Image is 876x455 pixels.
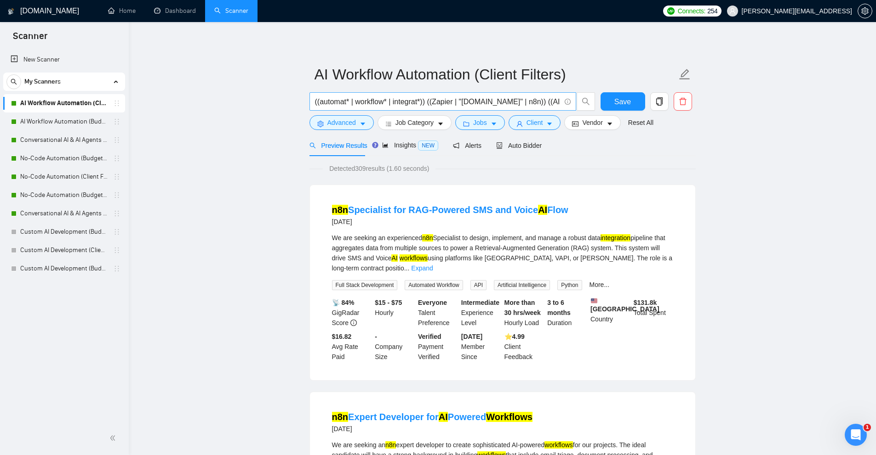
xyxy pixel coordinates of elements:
[20,149,108,168] a: No-Code Automation (Budget Filters)
[332,412,532,422] a: n8nExpert Developer forAIPoweredWorkflows
[527,118,543,128] span: Client
[20,186,108,204] a: No-Code Automation (Budget Filters W4, Aug)
[20,204,108,223] a: Conversational AI & AI Agents (Budget Filters)
[20,131,108,149] a: Conversational AI & AI Agents (Client Filters)
[404,264,410,272] span: ...
[395,118,434,128] span: Job Category
[373,298,416,328] div: Hourly
[845,424,867,446] iframe: Intercom live chat
[109,433,119,443] span: double-left
[470,280,487,290] span: API
[486,412,532,422] mark: Workflows
[546,120,553,127] span: caret-down
[24,73,61,91] span: My Scanners
[113,191,120,199] span: holder
[323,163,435,174] span: Detected 309 results (1.60 seconds)
[667,7,675,15] img: upwork-logo.png
[11,51,118,69] a: New Scanner
[108,7,136,15] a: homeHome
[582,118,602,128] span: Vendor
[113,228,120,236] span: holder
[375,333,377,340] b: -
[707,6,717,16] span: 254
[332,423,532,434] div: [DATE]
[453,142,481,149] span: Alerts
[503,298,546,328] div: Hourly Load
[113,100,120,107] span: holder
[422,234,433,242] mark: n8n
[6,74,21,89] button: search
[463,120,469,127] span: folder
[516,120,523,127] span: user
[385,441,396,449] mark: n8n
[491,120,497,127] span: caret-down
[350,320,357,326] span: info-circle
[601,234,630,242] mark: integration
[113,265,120,272] span: holder
[309,115,374,130] button: settingAdvancedcaret-down
[651,97,668,106] span: copy
[564,115,620,130] button: idcardVendorcaret-down
[453,142,459,149] span: notification
[496,142,503,149] span: robot
[317,120,324,127] span: setting
[858,7,872,15] span: setting
[373,331,416,362] div: Company Size
[864,424,871,431] span: 1
[332,205,568,215] a: n8nSpecialist for RAG-Powered SMS and VoiceAIFlow
[601,92,645,111] button: Save
[20,168,108,186] a: No-Code Automation (Client Filters)
[309,142,316,149] span: search
[545,298,589,328] div: Duration
[411,264,433,272] a: Expand
[330,331,373,362] div: Avg Rate Paid
[590,298,659,313] b: [GEOGRAPHIC_DATA]
[315,63,677,86] input: Scanner name...
[679,68,691,80] span: edit
[439,412,448,422] mark: AI
[332,333,352,340] b: $16.82
[3,73,125,278] li: My Scanners
[674,97,692,106] span: delete
[496,142,542,149] span: Auto Bidder
[330,298,373,328] div: GigRadar Score
[418,140,438,151] span: NEW
[113,136,120,144] span: holder
[385,120,392,127] span: bars
[6,29,55,49] span: Scanner
[504,333,525,340] b: ⭐️ 4.99
[315,96,561,107] input: Search Freelance Jobs...
[572,120,578,127] span: idcard
[858,7,872,15] a: setting
[378,115,452,130] button: barsJob Categorycaret-down
[113,173,120,180] span: holder
[154,7,196,15] a: dashboardDashboard
[3,51,125,69] li: New Scanner
[538,205,547,215] mark: AI
[509,115,561,130] button: userClientcaret-down
[494,280,550,290] span: Artificial Intelligence
[614,96,631,107] span: Save
[309,142,367,149] span: Preview Results
[858,4,872,18] button: setting
[547,299,571,316] b: 3 to 6 months
[455,115,505,130] button: folderJobscaret-down
[113,118,120,125] span: holder
[20,241,108,259] a: Custom AI Development (Client Filters)
[591,298,597,304] img: 🇺🇸
[7,79,21,85] span: search
[391,254,397,262] mark: AI
[634,299,657,306] b: $ 131.8k
[565,99,571,105] span: info-circle
[729,8,736,14] span: user
[371,141,379,149] div: Tooltip anchor
[400,254,428,262] mark: workflows
[382,141,438,149] span: Insights
[405,280,463,290] span: Automated Workflow
[632,298,675,328] div: Total Spent
[418,333,441,340] b: Verified
[437,120,444,127] span: caret-down
[20,223,108,241] a: Custom AI Development (Budget Filter)
[214,7,248,15] a: searchScanner
[332,280,398,290] span: Full Stack Development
